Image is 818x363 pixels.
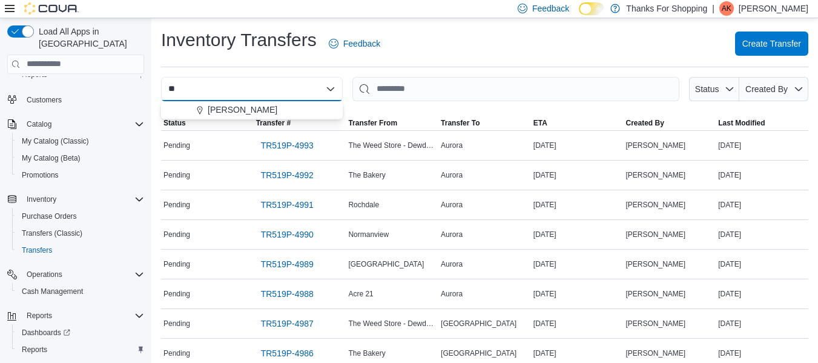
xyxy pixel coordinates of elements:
input: Dark Mode [579,2,604,15]
span: Transfer # [256,118,291,128]
a: Transfers (Classic) [17,226,87,241]
span: The Bakery [348,348,385,358]
span: Load All Apps in [GEOGRAPHIC_DATA] [34,25,144,50]
div: [DATE] [531,198,624,212]
button: Reports [12,341,149,358]
div: [DATE] [716,138,808,153]
button: [PERSON_NAME] [161,101,343,119]
div: Anya Kinzel-Cadrin [719,1,734,16]
span: Dashboards [22,328,70,338]
span: My Catalog (Beta) [17,151,144,165]
span: Purchase Orders [22,211,77,221]
span: TR519P-4988 [261,288,314,300]
a: TR519P-4990 [256,222,318,247]
div: [DATE] [716,198,808,212]
button: Transfers (Classic) [12,225,149,242]
h1: Inventory Transfers [161,28,317,52]
button: Cash Management [12,283,149,300]
span: Transfers [22,245,52,255]
span: Pending [163,348,190,358]
a: TR519P-4987 [256,311,318,336]
div: [DATE] [716,227,808,242]
div: [DATE] [531,138,624,153]
a: TR519P-4991 [256,193,318,217]
span: Acre 21 [348,289,373,299]
span: Last Modified [718,118,765,128]
span: Cash Management [22,287,83,296]
button: Create Transfer [735,32,808,56]
span: Reports [27,311,52,321]
a: My Catalog (Beta) [17,151,85,165]
div: [DATE] [716,346,808,361]
span: Created By [626,118,664,128]
span: [PERSON_NAME] [626,348,686,358]
button: Inventory [22,192,61,207]
span: Operations [22,267,144,282]
a: TR519P-4988 [256,282,318,306]
span: [PERSON_NAME] [626,289,686,299]
button: Promotions [12,167,149,184]
span: Create Transfer [742,38,801,50]
span: Transfers (Classic) [17,226,144,241]
input: This is a search bar. After typing your query, hit enter to filter the results lower in the page. [352,77,679,101]
button: My Catalog (Classic) [12,133,149,150]
p: Thanks For Shopping [626,1,707,16]
span: Reports [17,342,144,357]
div: Choose from the following options [161,101,343,119]
button: Transfer From [346,116,438,130]
div: [DATE] [531,316,624,331]
span: Aurora [441,230,463,239]
div: [DATE] [716,257,808,271]
span: Normanview [348,230,389,239]
span: TR519P-4993 [261,139,314,152]
span: Pending [163,289,190,299]
span: Pending [163,259,190,269]
span: Pending [163,170,190,180]
span: Transfer From [348,118,397,128]
span: [GEOGRAPHIC_DATA] [441,319,516,328]
span: Promotions [22,170,59,180]
a: TR519P-4989 [256,252,318,276]
span: Transfers [17,243,144,258]
a: Reports [17,342,52,357]
span: The Bakery [348,170,385,180]
button: Catalog [2,116,149,133]
span: Operations [27,270,62,279]
a: Customers [22,93,67,107]
div: [DATE] [531,346,624,361]
span: [PERSON_NAME] [626,230,686,239]
button: Reports [22,308,57,323]
a: Dashboards [12,324,149,341]
span: [GEOGRAPHIC_DATA] [348,259,424,269]
span: Status [695,84,719,94]
a: Purchase Orders [17,209,82,224]
span: My Catalog (Classic) [22,136,89,146]
span: Catalog [27,119,51,129]
div: [DATE] [716,316,808,331]
a: Transfers [17,243,57,258]
span: Pending [163,200,190,210]
button: Created By [739,77,808,101]
span: Pending [163,230,190,239]
span: AK [722,1,731,16]
span: Transfers (Classic) [22,228,82,238]
button: Reports [2,307,149,324]
button: Close list of options [326,84,335,94]
span: Reports [22,345,47,355]
a: Cash Management [17,284,88,299]
span: Reports [22,308,144,323]
a: Dashboards [17,325,75,340]
span: Customers [27,95,62,105]
span: Dark Mode [579,15,579,16]
button: Status [689,77,739,101]
button: Operations [2,266,149,283]
span: TR519P-4989 [261,258,314,270]
span: Feedback [343,38,380,50]
p: | [712,1,714,16]
span: Purchase Orders [17,209,144,224]
span: Aurora [441,200,463,210]
span: Transfer To [441,118,480,128]
button: Purchase Orders [12,208,149,225]
span: My Catalog (Beta) [22,153,81,163]
span: TR519P-4987 [261,318,314,330]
